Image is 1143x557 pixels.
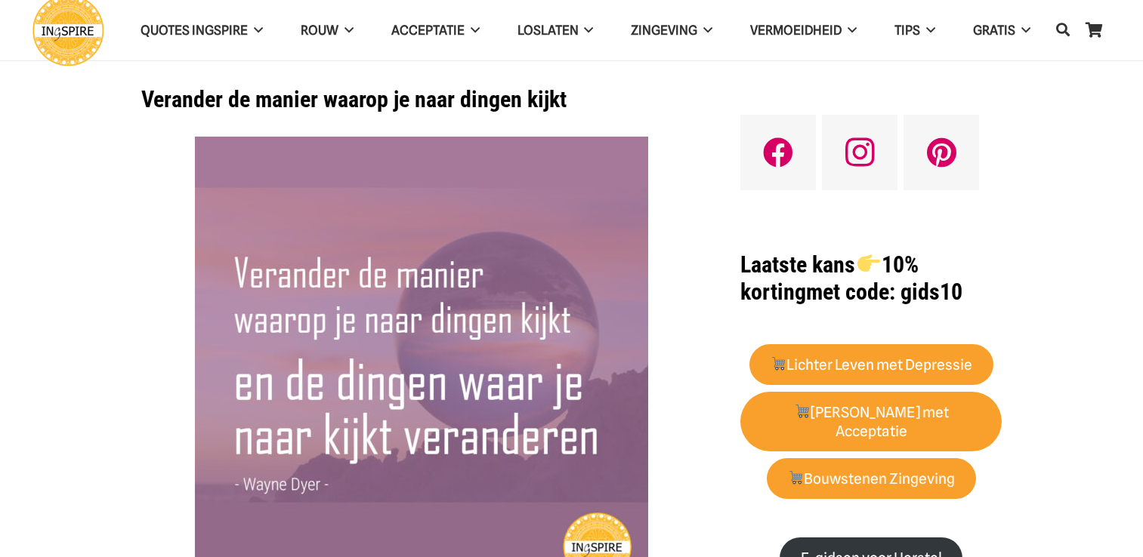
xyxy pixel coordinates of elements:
a: QUOTES INGSPIRE [122,11,282,50]
img: 👉 [857,252,880,275]
img: 🛒 [795,404,809,418]
a: Facebook [740,115,816,190]
a: Zoeken [1048,12,1078,48]
a: 🛒[PERSON_NAME] met Acceptatie [740,392,1002,452]
a: VERMOEIDHEID [731,11,876,50]
a: Instagram [822,115,897,190]
span: VERMOEIDHEID [750,23,842,38]
strong: Laatste kans 10% korting [740,251,918,305]
span: Loslaten [517,23,579,38]
span: QUOTES INGSPIRE [141,23,248,38]
span: GRATIS [973,23,1015,38]
a: Acceptatie [372,11,499,50]
strong: [PERSON_NAME] met Acceptatie [794,404,949,440]
img: 🛒 [789,470,803,485]
span: ROUW [301,23,338,38]
a: TIPS [876,11,954,50]
img: 🛒 [771,356,786,371]
a: 🛒Lichter Leven met Depressie [749,344,993,386]
a: Pinterest [904,115,979,190]
a: ROUW [282,11,372,50]
a: Loslaten [499,11,613,50]
span: Acceptatie [391,23,465,38]
h1: met code: gids10 [740,251,1002,306]
strong: Bouwstenen Zingeving [788,470,956,488]
h1: Verander de manier waarop je naar dingen kijkt [141,86,703,113]
a: GRATIS [954,11,1049,50]
strong: Lichter Leven met Depressie [771,356,973,374]
span: TIPS [894,23,920,38]
a: Zingeving [612,11,731,50]
span: Zingeving [631,23,697,38]
a: 🛒Bouwstenen Zingeving [767,458,976,500]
